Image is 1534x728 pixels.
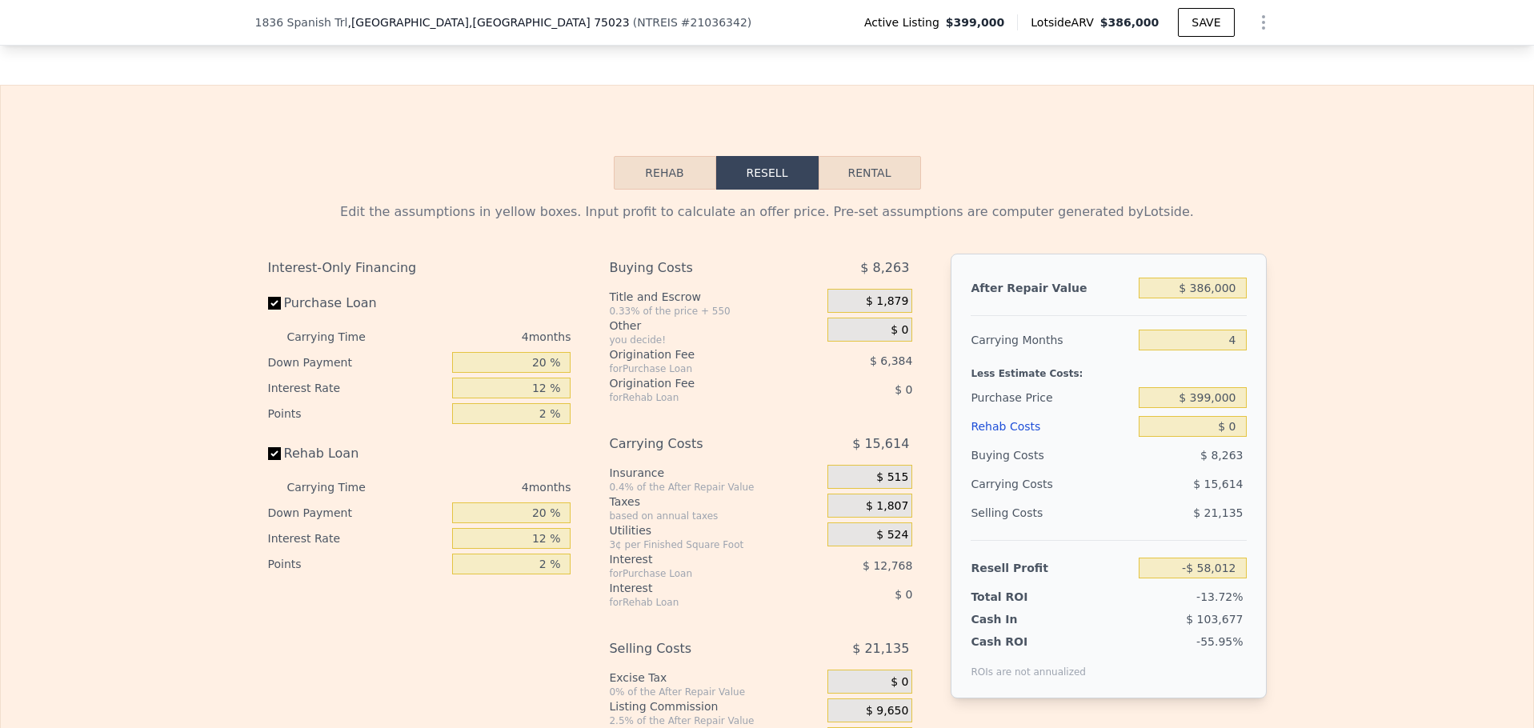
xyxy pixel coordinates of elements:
[971,326,1132,354] div: Carrying Months
[637,16,678,29] span: NTREIS
[1193,506,1243,519] span: $ 21,135
[895,588,912,601] span: $ 0
[971,634,1086,650] div: Cash ROI
[876,528,908,542] span: $ 524
[1196,635,1243,648] span: -55.95%
[609,346,787,362] div: Origination Fee
[609,289,821,305] div: Title and Escrow
[609,567,787,580] div: for Purchase Loan
[971,554,1132,582] div: Resell Profit
[681,16,747,29] span: # 21036342
[609,334,821,346] div: you decide!
[609,714,821,727] div: 2.5% of the After Repair Value
[268,254,571,282] div: Interest-Only Financing
[1193,478,1243,490] span: $ 15,614
[716,156,819,190] button: Resell
[1196,590,1243,603] span: -13.72%
[609,254,787,282] div: Buying Costs
[398,324,571,350] div: 4 months
[609,305,821,318] div: 0.33% of the price + 550
[876,470,908,485] span: $ 515
[1178,8,1234,37] button: SAVE
[891,323,908,338] span: $ 0
[609,430,787,458] div: Carrying Costs
[852,430,909,458] span: $ 15,614
[971,589,1071,605] div: Total ROI
[268,500,447,526] div: Down Payment
[268,551,447,577] div: Points
[609,494,821,510] div: Taxes
[971,498,1132,527] div: Selling Costs
[268,447,281,460] input: Rehab Loan
[268,526,447,551] div: Interest Rate
[287,474,391,500] div: Carrying Time
[946,14,1005,30] span: $399,000
[971,650,1086,678] div: ROIs are not annualized
[866,499,908,514] span: $ 1,807
[609,318,821,334] div: Other
[609,698,821,714] div: Listing Commission
[268,350,447,375] div: Down Payment
[1031,14,1099,30] span: Lotside ARV
[609,465,821,481] div: Insurance
[609,538,821,551] div: 3¢ per Finished Square Foot
[971,354,1246,383] div: Less Estimate Costs:
[609,686,821,698] div: 0% of the After Repair Value
[895,383,912,396] span: $ 0
[971,383,1132,412] div: Purchase Price
[268,439,447,468] label: Rehab Loan
[971,441,1132,470] div: Buying Costs
[852,634,909,663] span: $ 21,135
[255,14,348,30] span: 1836 Spanish Trl
[864,14,946,30] span: Active Listing
[609,551,787,567] div: Interest
[609,634,787,663] div: Selling Costs
[268,375,447,401] div: Interest Rate
[971,611,1071,627] div: Cash In
[1248,6,1280,38] button: Show Options
[863,559,912,572] span: $ 12,768
[614,156,716,190] button: Rehab
[891,675,908,690] span: $ 0
[870,354,912,367] span: $ 6,384
[268,289,447,318] label: Purchase Loan
[398,474,571,500] div: 4 months
[609,670,821,686] div: Excise Tax
[609,481,821,494] div: 0.4% of the After Repair Value
[609,510,821,522] div: based on annual taxes
[1186,613,1243,626] span: $ 103,677
[268,401,447,426] div: Points
[819,156,921,190] button: Rental
[609,375,787,391] div: Origination Fee
[287,324,391,350] div: Carrying Time
[469,16,630,29] span: , [GEOGRAPHIC_DATA] 75023
[609,580,787,596] div: Interest
[1200,449,1243,462] span: $ 8,263
[1100,16,1160,29] span: $386,000
[609,391,787,404] div: for Rehab Loan
[860,254,909,282] span: $ 8,263
[268,297,281,310] input: Purchase Loan
[268,202,1267,222] div: Edit the assumptions in yellow boxes. Input profit to calculate an offer price. Pre-set assumptio...
[609,596,787,609] div: for Rehab Loan
[866,704,908,718] span: $ 9,650
[633,14,752,30] div: ( )
[609,362,787,375] div: for Purchase Loan
[971,274,1132,302] div: After Repair Value
[971,470,1071,498] div: Carrying Costs
[971,412,1132,441] div: Rehab Costs
[347,14,629,30] span: , [GEOGRAPHIC_DATA]
[609,522,821,538] div: Utilities
[866,294,908,309] span: $ 1,879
